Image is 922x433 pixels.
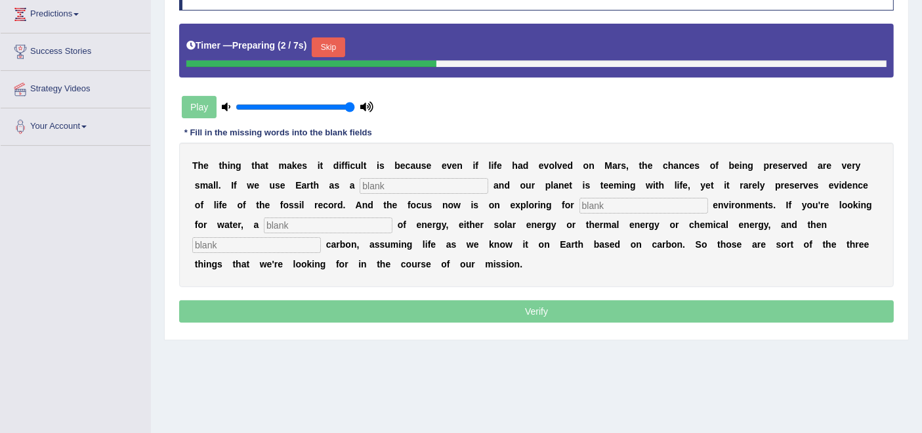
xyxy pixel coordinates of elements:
b: g [630,180,636,191]
b: o [411,200,417,210]
b: d [505,180,511,191]
b: l [214,200,217,210]
b: g [866,200,872,210]
b: s [427,200,432,210]
b: e [539,160,544,171]
b: o [807,200,813,210]
b: d [367,200,373,210]
b: f [408,200,411,210]
b: i [471,200,474,210]
b: n [442,200,448,210]
b: i [622,180,625,191]
b: n [852,180,858,191]
b: a [674,160,679,171]
b: o [489,200,495,210]
b: r [534,200,537,210]
b: i [339,160,341,171]
b: r [306,180,310,191]
b: g [546,200,552,210]
b: n [589,160,595,171]
b: I [231,180,234,191]
b: h [642,160,648,171]
b: r [800,180,803,191]
b: m [746,200,754,210]
b: e [824,200,829,210]
b: f [680,180,683,191]
button: Skip [312,37,345,57]
b: i [348,160,350,171]
b: h [259,200,265,210]
b: I [786,200,789,210]
h5: Timer — [186,41,306,51]
b: n [558,180,564,191]
b: e [690,160,695,171]
b: a [818,160,823,171]
b: s [585,180,591,191]
b: r [203,219,207,230]
b: ) [304,40,307,51]
b: o [238,200,243,210]
b: e [233,219,238,230]
b: v [544,160,549,171]
b: t [467,219,470,230]
b: a [493,180,499,191]
b: y [760,180,765,191]
b: o [710,160,716,171]
b: f [789,200,792,210]
b: i [583,180,585,191]
b: t [256,200,259,210]
b: r [820,200,824,210]
b: r [788,160,791,171]
b: a [224,219,230,230]
b: l [839,200,842,210]
b: E [295,180,301,191]
b: v [842,160,847,171]
b: n [759,200,765,210]
b: i [677,180,680,191]
b: n [625,180,631,191]
b: r [618,160,621,171]
b: i [217,200,219,210]
b: e [497,160,502,171]
b: s [421,160,427,171]
b: s [814,180,819,191]
b: e [297,160,303,171]
b: e [318,200,324,210]
b: m [279,160,287,171]
b: Preparing [232,40,275,51]
b: s [694,160,700,171]
b: f [243,200,246,210]
b: T [192,160,198,171]
b: d [802,160,808,171]
b: t [320,160,324,171]
b: e [459,219,464,230]
b: o [847,200,853,210]
b: t [656,180,659,191]
b: r [314,200,318,210]
b: t [219,160,222,171]
b: n [742,160,748,171]
b: s [334,180,339,191]
b: i [464,219,467,230]
b: c [663,160,668,171]
b: r [334,200,337,210]
b: h [469,219,475,230]
b: e [682,180,688,191]
b: t [310,180,314,191]
b: t [726,180,730,191]
b: e [222,200,227,210]
b: e [705,180,711,191]
b: h [198,160,204,171]
a: Your Account [1,108,150,141]
b: i [228,160,230,171]
b: , [446,219,449,230]
b: h [314,180,320,191]
b: i [492,160,494,171]
b: s [294,200,299,210]
b: d [841,180,847,191]
b: r [852,160,855,171]
b: e [280,180,285,191]
b: f [195,219,198,230]
b: e [797,160,802,171]
b: c [323,200,328,210]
